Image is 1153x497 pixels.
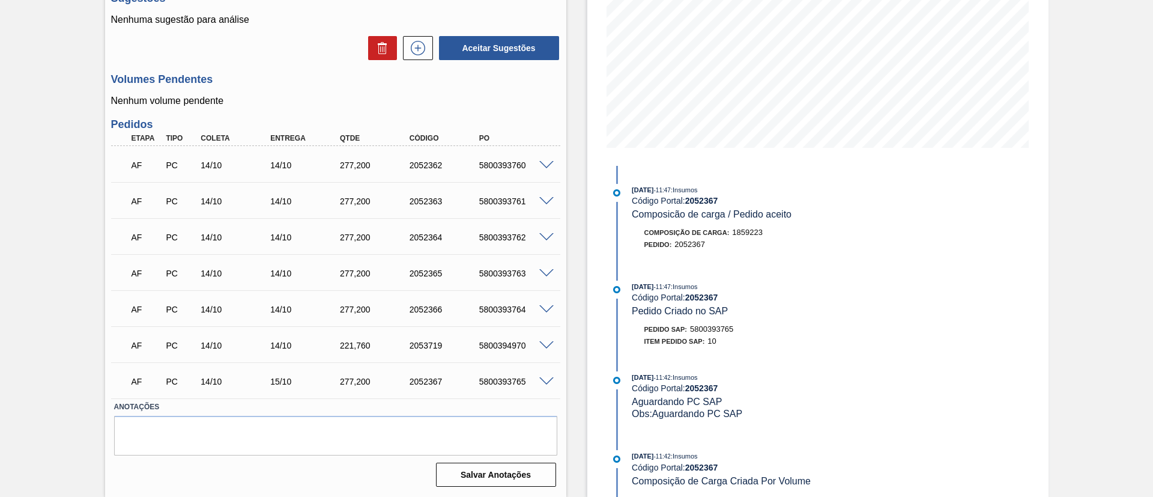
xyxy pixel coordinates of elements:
div: 277,200 [337,197,415,206]
div: 2052367 [407,377,485,386]
span: 1859223 [732,228,763,237]
span: - 11:42 [654,453,671,460]
div: Pedido de Compra [163,305,199,314]
div: Pedido de Compra [163,341,199,350]
div: Aguardando Faturamento [129,152,165,178]
p: Nenhuma sugestão para análise [111,14,560,25]
span: Composicão de carga / Pedido aceito [632,209,791,219]
div: Aguardando Faturamento [129,188,165,215]
div: Código Portal: [632,463,917,472]
div: 5800394970 [476,341,554,350]
span: [DATE] [632,186,653,194]
div: 14/10/2025 [198,269,276,278]
span: 2052367 [674,240,705,249]
span: Aguardando PC SAP [632,397,722,407]
div: Etapa [129,134,165,142]
div: 2052365 [407,269,485,278]
img: atual [613,456,620,463]
div: 5800393765 [476,377,554,386]
div: 277,200 [337,160,415,170]
p: AF [132,341,162,350]
h3: Volumes Pendentes [111,73,560,86]
span: - 11:47 [654,187,671,194]
div: Código [407,134,485,142]
div: 2052366 [407,305,485,314]
div: 14/10/2025 [267,341,345,350]
div: 5800393764 [476,305,554,314]
div: 5800393762 [476,233,554,242]
div: 5800393761 [476,197,554,206]
div: Aguardando Faturamento [129,368,165,395]
div: 277,200 [337,377,415,386]
span: Pedido Criado no SAP [632,306,728,316]
p: AF [132,377,162,386]
div: 14/10/2025 [267,233,345,242]
h3: Pedidos [111,118,560,131]
div: Aguardando Faturamento [129,224,165,251]
div: Aceitar Sugestões [433,35,560,61]
strong: 2052367 [685,293,718,302]
div: PO [476,134,554,142]
div: 277,200 [337,305,415,314]
img: atual [613,377,620,384]
img: atual [613,286,620,293]
span: Pedido SAP: [644,326,688,333]
p: AF [132,197,162,206]
span: Pedido : [644,241,672,248]
div: Aguardando Faturamento [129,260,165,287]
div: Qtde [337,134,415,142]
img: atual [613,189,620,197]
div: 2053719 [407,341,485,350]
span: : Insumos [671,453,698,460]
span: [DATE] [632,283,653,290]
div: Aguardando Faturamento [129,296,165,323]
div: 14/10/2025 [267,305,345,314]
div: 2052362 [407,160,485,170]
div: Coleta [198,134,276,142]
div: 14/10/2025 [267,197,345,206]
strong: 2052367 [685,196,718,206]
div: Código Portal: [632,383,917,393]
span: 10 [707,337,716,346]
button: Aceitar Sugestões [439,36,559,60]
label: Anotações [114,398,557,416]
div: Pedido de Compra [163,233,199,242]
span: - 11:47 [654,284,671,290]
div: 15/10/2025 [267,377,345,386]
div: Excluir Sugestões [362,36,397,60]
div: Aguardando Faturamento [129,332,165,359]
div: 2052363 [407,197,485,206]
div: 2052364 [407,233,485,242]
span: [DATE] [632,374,653,381]
span: : Insumos [671,283,698,290]
div: Pedido de Compra [163,160,199,170]
div: Pedido de Compra [163,269,199,278]
div: 14/10/2025 [198,197,276,206]
span: Item pedido SAP: [644,338,705,345]
div: 14/10/2025 [267,269,345,278]
div: 14/10/2025 [198,341,276,350]
div: Tipo [163,134,199,142]
span: Composição de Carga Criada Por Volume [632,476,811,486]
div: Código Portal: [632,293,917,302]
p: Nenhum volume pendente [111,96,560,106]
div: Pedido de Compra [163,197,199,206]
span: : Insumos [671,374,698,381]
div: 14/10/2025 [198,160,276,170]
div: Código Portal: [632,196,917,206]
div: 221,760 [337,341,415,350]
div: 277,200 [337,269,415,278]
div: 5800393763 [476,269,554,278]
div: 277,200 [337,233,415,242]
strong: 2052367 [685,463,718,472]
p: AF [132,269,162,278]
div: Entrega [267,134,345,142]
span: 5800393765 [690,325,733,334]
p: AF [132,305,162,314]
button: Salvar Anotações [436,463,556,487]
span: Composição de Carga : [644,229,730,236]
div: 14/10/2025 [198,305,276,314]
div: 5800393760 [476,160,554,170]
span: : Insumos [671,186,698,194]
span: [DATE] [632,453,653,460]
